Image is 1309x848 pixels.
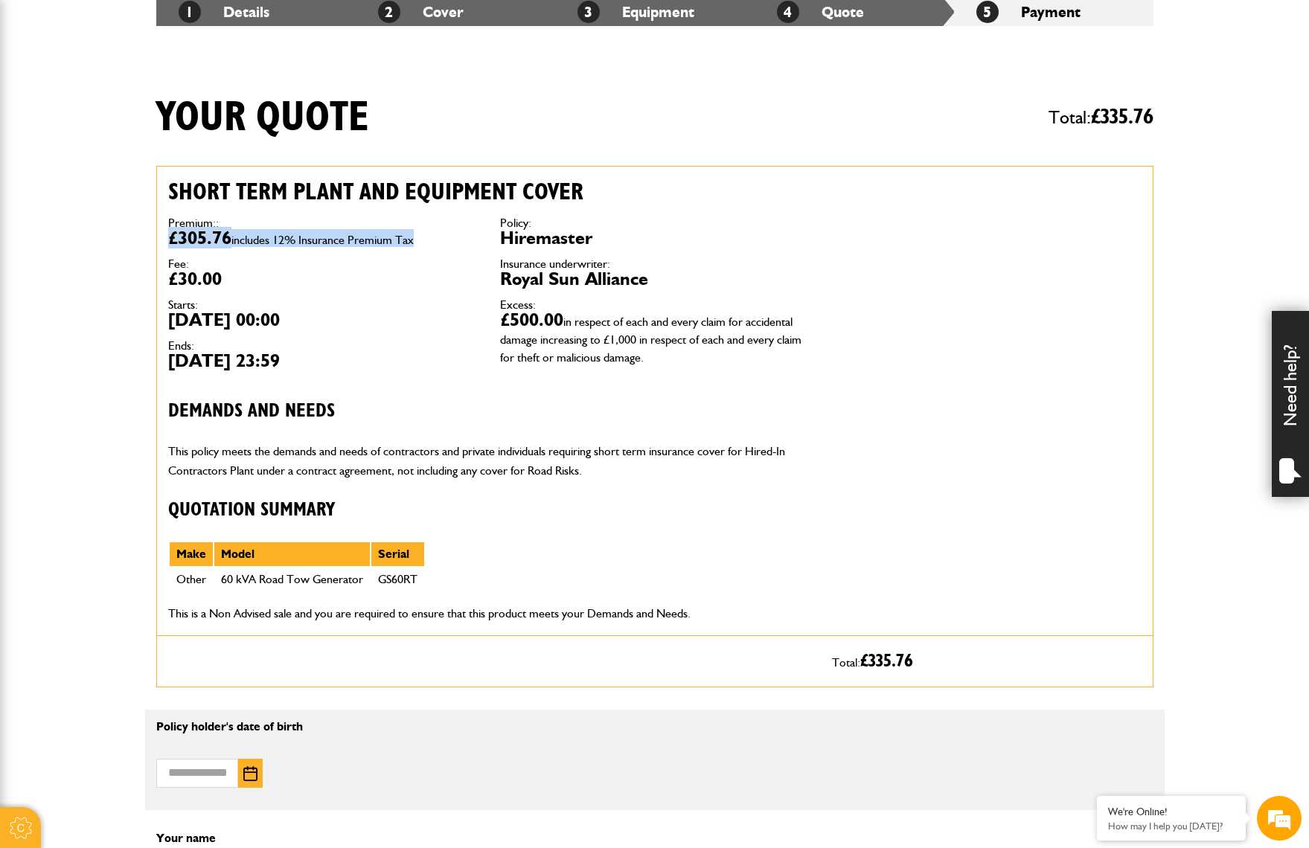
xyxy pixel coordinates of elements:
[168,217,478,229] dt: Premium::
[243,766,257,781] img: Choose date
[168,340,478,352] dt: Ends:
[19,225,272,258] input: Enter your phone number
[168,499,810,522] h3: Quotation Summary
[244,7,280,43] div: Minimize live chat window
[19,182,272,214] input: Enter your email address
[500,229,810,247] dd: Hiremaster
[169,567,214,592] td: Other
[371,542,425,567] th: Serial
[378,3,464,21] a: 2Cover
[577,1,600,23] span: 3
[777,1,799,23] span: 4
[231,233,414,247] span: includes 12% Insurance Premium Tax
[156,93,369,143] h1: Your quote
[156,721,1153,733] p: Policy holder's date of birth
[168,299,478,311] dt: Starts:
[500,299,810,311] dt: Excess:
[1272,311,1309,497] div: Need help?
[179,3,269,21] a: 1Details
[500,270,810,288] dd: Royal Sun Alliance
[1108,820,1235,832] p: How may I help you today?
[168,352,478,370] dd: [DATE] 23:59
[19,269,272,446] textarea: Type your message and hit 'Enter'
[168,258,478,270] dt: Fee:
[500,217,810,229] dt: Policy:
[1101,106,1153,128] span: 335.76
[168,311,478,329] dd: [DATE] 00:00
[168,400,810,423] h3: Demands and needs
[577,3,694,21] a: 3Equipment
[860,652,913,670] span: £
[168,178,810,206] h2: Short term plant and equipment cover
[378,1,400,23] span: 2
[500,315,801,364] span: in respect of each and every claim for accidental damage increasing to £1,000 in respect of each ...
[168,442,810,480] p: This policy meets the demands and needs of contractors and private individuals requiring short te...
[214,542,371,567] th: Model
[168,229,478,247] dd: £305.76
[214,567,371,592] td: 60 kVA Road Tow Generator
[1108,806,1235,818] div: We're Online!
[156,832,1153,844] p: Your name
[371,567,425,592] td: GS60RT
[1049,100,1153,135] span: Total:
[25,83,63,103] img: d_20077148190_company_1631870298795_20077148190
[169,542,214,567] th: Make
[19,138,272,170] input: Enter your last name
[168,604,810,623] p: This is a Non Advised sale and you are required to ensure that this product meets your Demands an...
[868,652,913,670] span: 335.76
[832,647,1142,675] p: Total:
[202,458,270,478] em: Start Chat
[500,258,810,270] dt: Insurance underwriter:
[500,311,810,364] dd: £500.00
[77,83,250,103] div: Chat with us now
[168,270,478,288] dd: £30.00
[976,1,999,23] span: 5
[1091,106,1153,128] span: £
[179,1,201,23] span: 1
